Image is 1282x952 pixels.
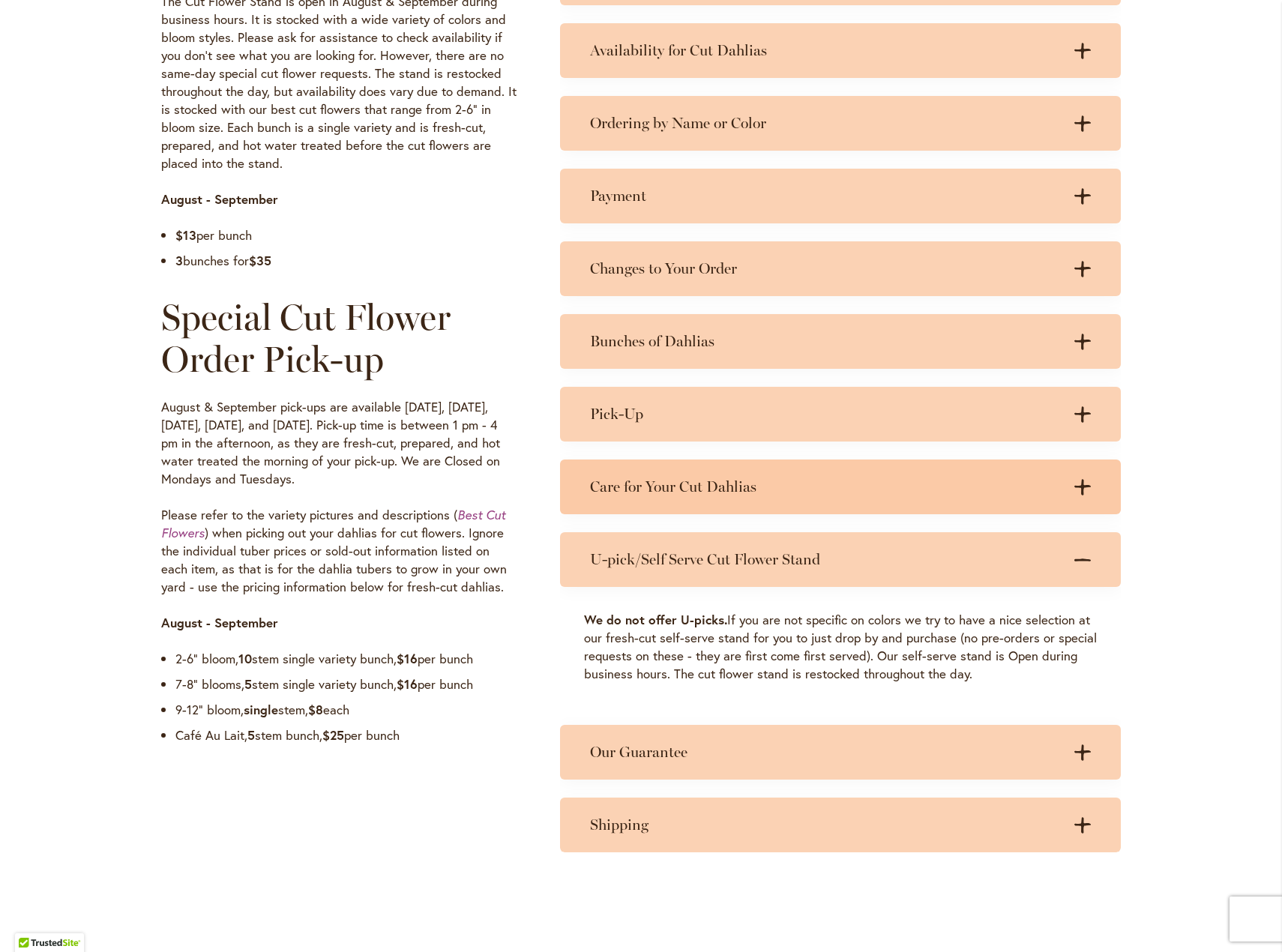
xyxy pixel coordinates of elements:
summary: Our Guarantee [560,725,1121,780]
li: bunches for [175,252,517,270]
summary: Availability for Cut Dahlias [560,23,1121,78]
h3: Payment [590,187,1061,205]
strong: We do not offer U-picks. [584,611,727,628]
li: 7-8” blooms, stem single variety bunch, per bunch [175,675,517,693]
summary: Care for Your Cut Dahlias [560,460,1121,514]
strong: 3 [175,252,183,269]
strong: $25 [322,726,344,744]
li: per bunch [175,226,517,244]
h3: Changes to Your Order [590,259,1061,278]
h3: Availability for Cut Dahlias [590,41,1061,60]
strong: $13 [175,226,196,244]
strong: 5 [244,675,252,693]
summary: U-pick/Self Serve Cut Flower Stand [560,532,1121,587]
strong: 5 [247,726,255,744]
h3: Care for Your Cut Dahlias [590,477,1061,496]
li: 9-12” bloom, stem, each [175,701,517,719]
summary: Pick-Up [560,387,1121,442]
strong: 10 [238,650,252,667]
h3: Our Guarantee [590,743,1061,762]
h3: Pick-Up [590,405,1061,424]
strong: single [244,701,278,718]
li: Café Au Lait, stem bunch, per bunch [175,726,517,744]
h2: Special Cut Flower Order Pick-up [161,296,517,380]
a: Best Cut Flowers [161,506,505,541]
summary: Bunches of Dahlias [560,314,1121,369]
strong: $8 [308,701,323,718]
p: August & September pick-ups are available [DATE], [DATE], [DATE], [DATE], and [DATE]. Pick-up tim... [161,398,517,488]
h3: Shipping [590,816,1061,834]
summary: Shipping [560,798,1121,852]
summary: Ordering by Name or Color [560,96,1121,151]
strong: $16 [397,650,418,667]
h3: Bunches of Dahlias [590,332,1061,351]
h3: U-pick/Self Serve Cut Flower Stand [590,550,1061,569]
h3: Ordering by Name or Color [590,114,1061,133]
p: If you are not specific on colors we try to have a nice selection at our fresh-cut self-serve sta... [584,611,1097,683]
summary: Payment [560,169,1121,223]
p: Please refer to the variety pictures and descriptions ( ) when picking out your dahlias for cut f... [161,506,517,596]
strong: $16 [397,675,418,693]
strong: August - September [161,614,278,631]
li: 2-6” bloom, stem single variety bunch, per bunch [175,650,517,668]
summary: Changes to Your Order [560,241,1121,296]
strong: August - September [161,190,278,208]
strong: $35 [249,252,271,269]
